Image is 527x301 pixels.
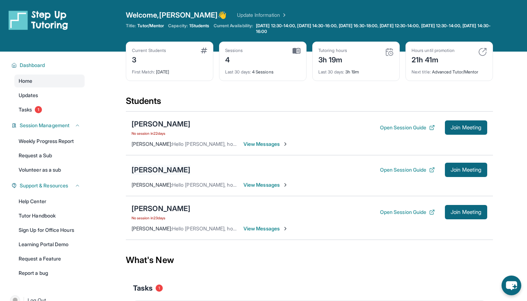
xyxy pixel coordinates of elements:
span: No session in 23 days [132,215,190,221]
button: chat-button [502,276,521,295]
span: Join Meeting [451,210,481,214]
span: View Messages [243,140,288,148]
a: Request a Feature [14,252,85,265]
a: Report a bug [14,267,85,279]
span: [PERSON_NAME] : [132,225,172,231]
div: 21h 41m [412,53,455,65]
span: Tasks [19,106,32,113]
span: [PERSON_NAME] : [132,182,172,188]
div: What's New [126,244,493,276]
span: 1 Students [189,23,209,29]
a: Update Information [237,11,287,19]
span: Current Availability: [214,23,253,34]
div: 3h 19m [318,53,347,65]
span: No session in 22 days [132,130,190,136]
button: Support & Resources [17,182,80,189]
div: Advanced Tutor/Mentor [412,65,487,75]
span: Tasks [133,283,153,293]
div: 4 Sessions [225,65,300,75]
div: Students [126,95,493,111]
span: 1 [35,106,42,113]
span: Home [19,77,32,85]
img: card [293,48,300,54]
a: Tutor Handbook [14,209,85,222]
span: View Messages [243,181,288,188]
span: Updates [19,92,38,99]
a: Sign Up for Office Hours [14,224,85,236]
div: Sessions [225,48,243,53]
span: Last 30 days : [318,69,344,75]
span: Hello [PERSON_NAME], hope your day went well? Are you able to confirm your availability [DATE]? [172,225,395,231]
div: [PERSON_NAME] [132,119,190,129]
span: Hello [PERSON_NAME], hope you had a good day [DATE]? [PERSON_NAME] be able to meet up [DATE]? [172,182,409,188]
img: Chevron Right [280,11,287,19]
a: Learning Portal Demo [14,238,85,251]
img: card [478,48,487,56]
img: Chevron-Right [283,226,288,231]
span: Join Meeting [451,125,481,130]
button: Join Meeting [445,120,487,135]
span: First Match : [132,69,155,75]
a: Request a Sub [14,149,85,162]
button: Join Meeting [445,205,487,219]
img: Chevron-Right [283,182,288,188]
img: Chevron-Right [283,141,288,147]
div: Hours until promotion [412,48,455,53]
div: Tutoring hours [318,48,347,53]
span: Tutor/Mentor [137,23,164,29]
button: Dashboard [17,62,80,69]
span: View Messages [243,225,288,232]
span: Last 30 days : [225,69,251,75]
button: Open Session Guide [380,166,435,173]
a: Help Center [14,195,85,208]
a: Volunteer as a sub [14,163,85,176]
span: Hello [PERSON_NAME], how are you doing? Are we able to meet [DATE]? [172,141,339,147]
div: 3h 19m [318,65,394,75]
div: Current Students [132,48,166,53]
span: Welcome, [PERSON_NAME] 👋 [126,10,227,20]
span: Next title : [412,69,431,75]
a: Tasks1 [14,103,85,116]
span: Dashboard [20,62,45,69]
img: card [385,48,394,56]
button: Join Meeting [445,163,487,177]
span: Join Meeting [451,168,481,172]
img: logo [9,10,68,30]
button: Open Session Guide [380,124,435,131]
div: 4 [225,53,243,65]
span: Title: [126,23,136,29]
a: Updates [14,89,85,102]
span: Capacity: [168,23,188,29]
span: [DATE] 12:30-14:00, [DATE] 14:30-16:00, [DATE] 16:30-18:00, [DATE] 12:30-14:00, [DATE] 12:30-14:0... [256,23,492,34]
span: Session Management [20,122,70,129]
a: Weekly Progress Report [14,135,85,148]
button: Session Management [17,122,80,129]
div: [PERSON_NAME] [132,165,190,175]
span: Support & Resources [20,182,68,189]
div: [PERSON_NAME] [132,204,190,214]
a: Home [14,75,85,87]
a: [DATE] 12:30-14:00, [DATE] 14:30-16:00, [DATE] 16:30-18:00, [DATE] 12:30-14:00, [DATE] 12:30-14:0... [255,23,493,34]
div: 3 [132,53,166,65]
button: Open Session Guide [380,209,435,216]
span: [PERSON_NAME] : [132,141,172,147]
img: card [201,48,207,53]
span: 1 [156,285,163,292]
div: [DATE] [132,65,207,75]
